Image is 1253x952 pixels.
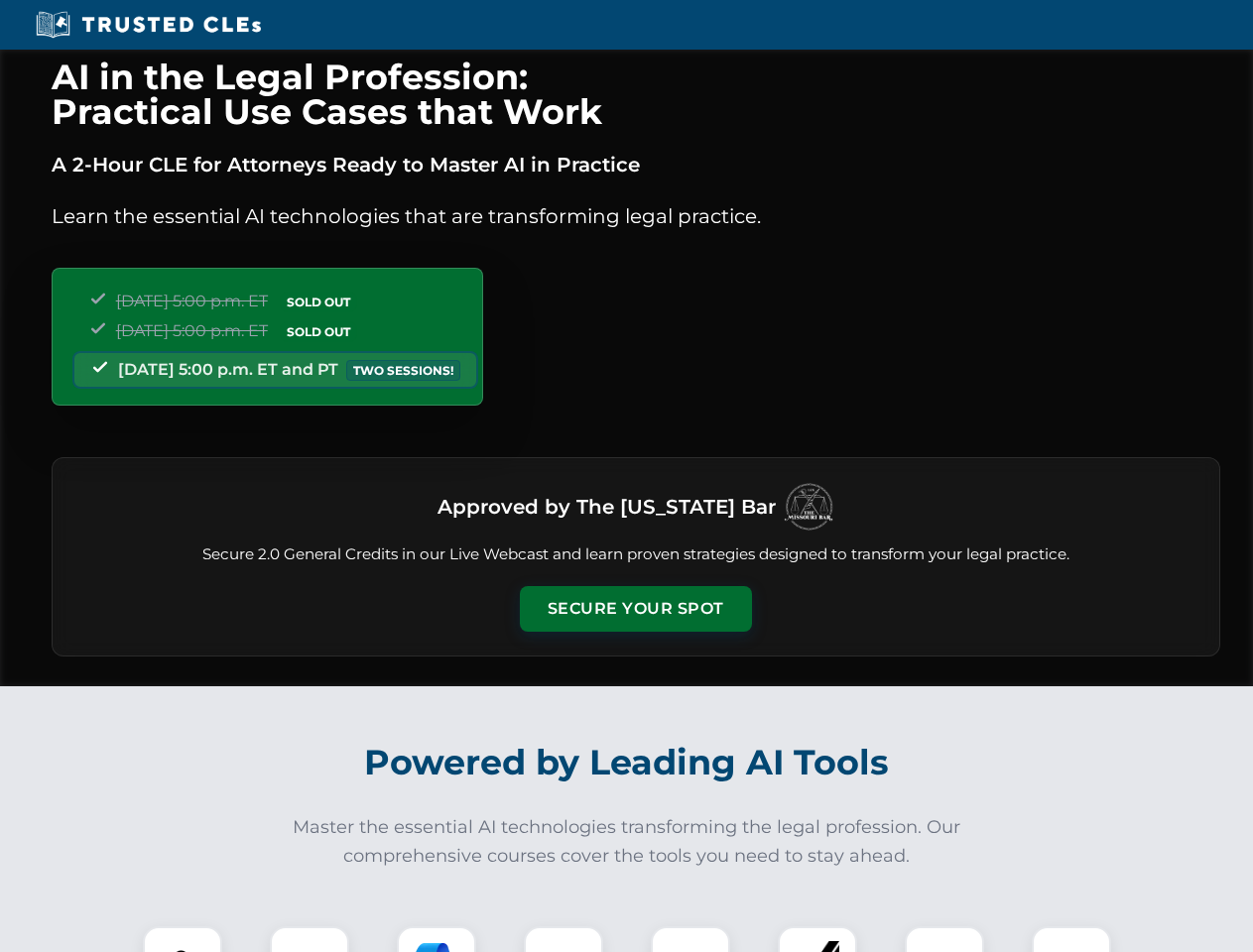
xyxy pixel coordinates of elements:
[77,728,1177,797] h2: Powered by Leading AI Tools
[116,292,268,310] span: [DATE] 5:00 p.m. ET
[280,292,357,312] span: SOLD OUT
[30,10,267,40] img: Trusted CLEs
[52,200,1220,232] p: Learn the essential AI technologies that are transforming legal practice.
[280,321,357,342] span: SOLD OUT
[52,59,1220,129] h1: AI in the Legal Profession: Practical Use Cases that Work
[280,813,974,871] p: Master the essential AI technologies transforming the legal profession. Our comprehensive courses...
[52,149,1220,180] p: A 2-Hour CLE for Attorneys Ready to Master AI in Practice
[520,586,752,632] button: Secure Your Spot
[116,321,268,340] span: [DATE] 5:00 p.m. ET
[438,489,776,525] h3: Approved by The [US_STATE] Bar
[784,482,833,532] img: Logo
[76,543,1195,566] p: Secure 2.0 General Credits in our Live Webcast and learn proven strategies designed to transform ...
